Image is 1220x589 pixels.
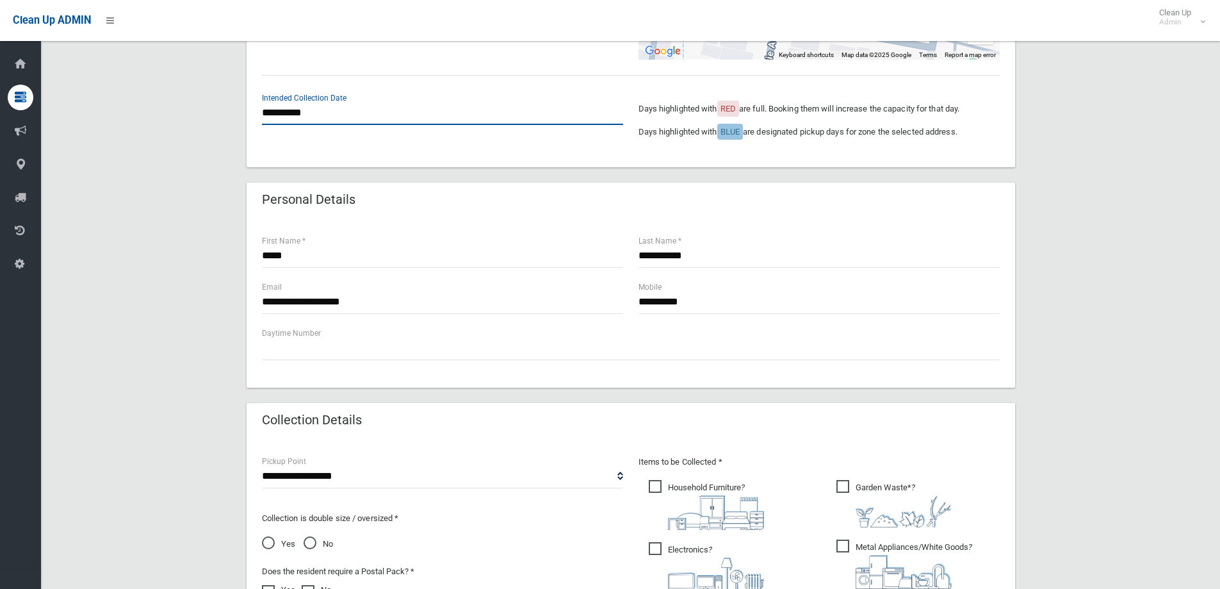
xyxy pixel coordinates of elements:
[1159,17,1191,27] small: Admin
[668,495,764,530] img: aa9efdbe659d29b613fca23ba79d85cb.png
[668,483,764,530] i: ?
[642,43,684,60] img: Google
[856,555,952,589] img: 36c1b0289cb1767239cdd3de9e694f19.png
[638,124,1000,140] p: Days highlighted with are designated pickup days for zone the selected address.
[13,14,91,26] span: Clean Up ADMIN
[836,540,972,589] span: Metal Appliances/White Goods
[856,495,952,527] img: 4fd8a5c772b2c999c83690221e5242e0.png
[649,480,764,530] span: Household Furniture
[919,51,937,58] a: Terms
[779,51,834,60] button: Keyboard shortcuts
[304,536,333,552] span: No
[720,127,740,137] span: BLUE
[945,51,996,58] a: Report a map error
[642,43,684,60] a: Open this area in Google Maps (opens a new window)
[262,536,295,552] span: Yes
[638,454,1000,470] p: Items to be Collected *
[856,542,972,589] i: ?
[842,51,911,58] span: Map data ©2025 Google
[262,511,623,526] p: Collection is double size / oversized *
[247,187,371,212] header: Personal Details
[720,104,736,113] span: RED
[1153,8,1204,27] span: Clean Up
[836,480,952,527] span: Garden Waste*
[856,483,952,527] i: ?
[262,564,414,579] label: Does the resident require a Postal Pack? *
[247,408,377,433] header: Collection Details
[638,101,1000,117] p: Days highlighted with are full. Booking them will increase the capacity for that day.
